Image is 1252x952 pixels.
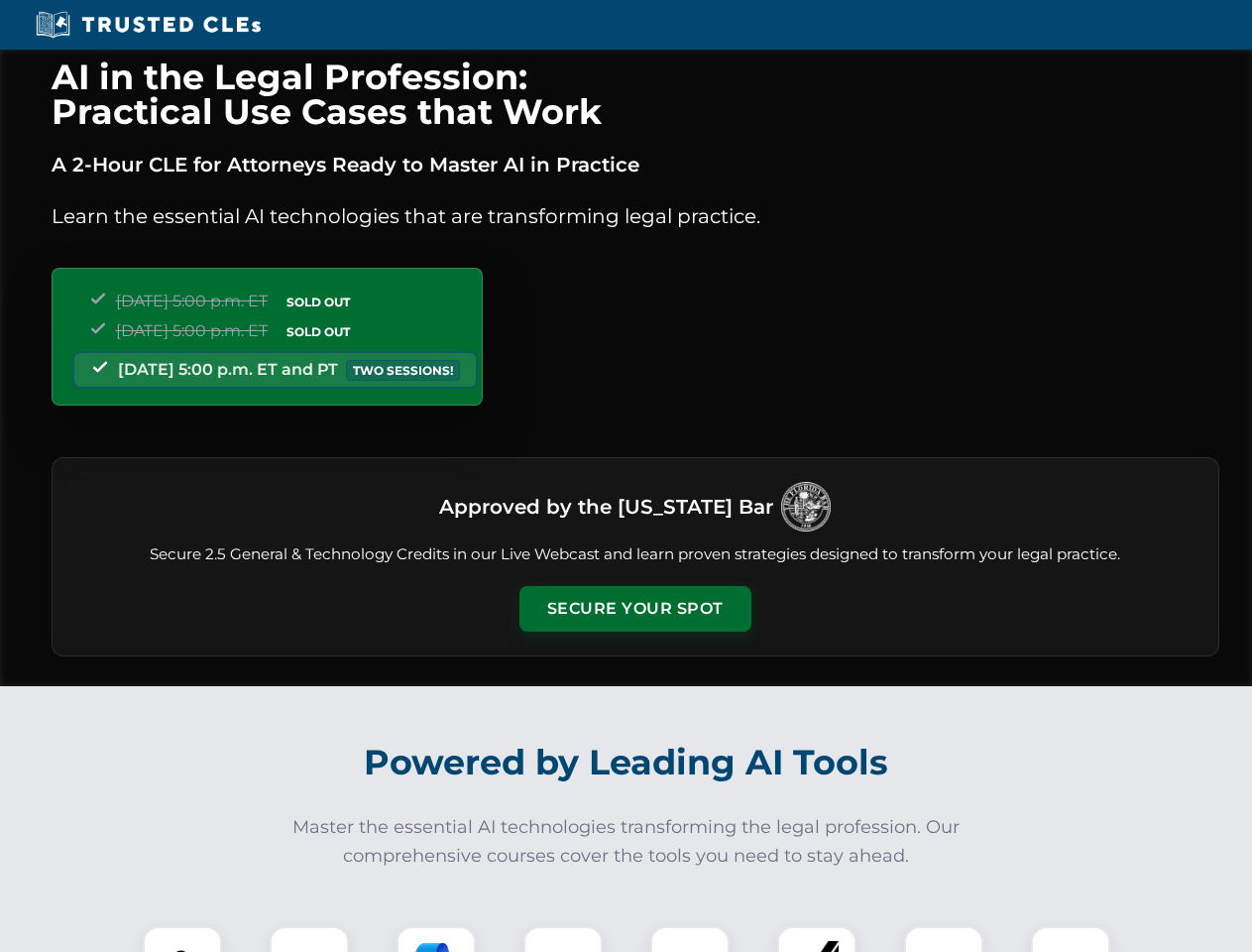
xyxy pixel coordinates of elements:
span: SOLD OUT [280,292,357,312]
span: SOLD OUT [280,321,357,342]
h1: AI in the Legal Profession: Practical Use Cases that Work [52,59,1219,129]
h3: Approved by the [US_STATE] Bar [439,489,773,525]
span: [DATE] 5:00 p.m. ET [116,321,268,340]
span: [DATE] 5:00 p.m. ET [116,292,268,310]
p: Learn the essential AI technologies that are transforming legal practice. [52,200,1219,232]
img: Logo [781,482,831,532]
p: A 2-Hour CLE for Attorneys Ready to Master AI in Practice [52,149,1219,180]
img: Trusted CLEs [30,10,267,40]
button: Secure Your Spot [519,586,751,632]
p: Master the essential AI technologies transforming the legal profession. Our comprehensive courses... [280,813,973,871]
h2: Powered by Leading AI Tools [77,728,1176,797]
p: Secure 2.5 General & Technology Credits in our Live Webcast and learn proven strategies designed ... [76,543,1195,566]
